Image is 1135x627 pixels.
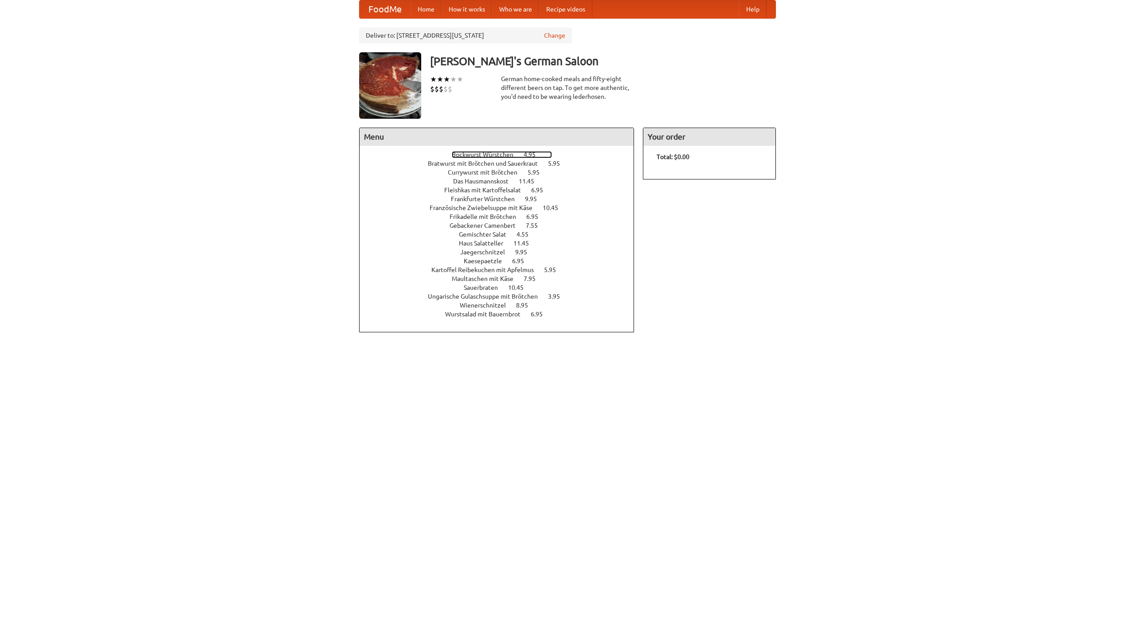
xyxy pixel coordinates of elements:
[519,178,543,185] span: 11.45
[439,84,443,94] li: $
[459,231,545,238] a: Gemischter Salat 4.55
[444,187,530,194] span: Fleishkas mit Kartoffelsalat
[524,275,544,282] span: 7.95
[359,27,572,43] div: Deliver to: [STREET_ADDRESS][US_STATE]
[531,311,552,318] span: 6.95
[448,84,452,94] li: $
[452,151,552,158] a: Bockwurst Würstchen 4.95
[539,0,592,18] a: Recipe videos
[451,195,524,203] span: Frankfurter Würstchen
[428,293,547,300] span: Ungarische Gulaschsuppe mit Brötchen
[445,311,529,318] span: Wurstsalad mit Bauernbrot
[526,213,547,220] span: 6.95
[459,240,545,247] a: Haus Salatteller 11.45
[464,284,507,291] span: Sauerbraten
[544,31,565,40] a: Change
[460,302,544,309] a: Wienerschnitzel 8.95
[443,84,448,94] li: $
[434,84,439,94] li: $
[525,195,546,203] span: 9.95
[528,169,548,176] span: 5.95
[430,74,437,84] li: ★
[464,257,540,265] a: Kaesepaetzle 6.95
[450,222,524,229] span: Gebackener Camenbert
[508,284,532,291] span: 10.45
[450,213,555,220] a: Frikadelle mit Brötchen 6.95
[442,0,492,18] a: How it works
[643,128,775,146] h4: Your order
[452,151,522,158] span: Bockwurst Würstchen
[430,204,575,211] a: Französische Zwiebelsuppe mit Käse 10.45
[543,204,567,211] span: 10.45
[430,204,541,211] span: Französische Zwiebelsuppe mit Käse
[459,231,515,238] span: Gemischter Salat
[524,151,544,158] span: 4.95
[453,178,517,185] span: Das Hausmannskost
[450,222,554,229] a: Gebackener Camenbert 7.55
[460,302,515,309] span: Wienerschnitzel
[411,0,442,18] a: Home
[431,266,572,273] a: Kartoffel Reibekuchen mit Apfelmus 5.95
[360,128,634,146] h4: Menu
[526,222,547,229] span: 7.55
[444,187,560,194] a: Fleishkas mit Kartoffelsalat 6.95
[437,74,443,84] li: ★
[443,74,450,84] li: ★
[464,284,540,291] a: Sauerbraten 10.45
[501,74,634,101] div: German home-cooked meals and fifty-eight different beers on tap. To get more authentic, you'd nee...
[460,249,514,256] span: Jaegerschnitzel
[657,153,689,160] b: Total: $0.00
[428,293,576,300] a: Ungarische Gulaschsuppe mit Brötchen 3.95
[516,302,537,309] span: 8.95
[428,160,547,167] span: Bratwurst mit Brötchen und Sauerkraut
[452,275,522,282] span: Maultaschen mit Käse
[544,266,565,273] span: 5.95
[430,52,776,70] h3: [PERSON_NAME]'s German Saloon
[548,160,569,167] span: 5.95
[452,275,552,282] a: Maultaschen mit Käse 7.95
[513,240,538,247] span: 11.45
[428,160,576,167] a: Bratwurst mit Brötchen und Sauerkraut 5.95
[445,311,559,318] a: Wurstsalad mit Bauernbrot 6.95
[448,169,526,176] span: Currywurst mit Brötchen
[457,74,463,84] li: ★
[512,257,533,265] span: 6.95
[492,0,539,18] a: Who we are
[517,231,537,238] span: 4.55
[450,74,457,84] li: ★
[430,84,434,94] li: $
[548,293,569,300] span: 3.95
[359,52,421,119] img: angular.jpg
[515,249,536,256] span: 9.95
[460,249,544,256] a: Jaegerschnitzel 9.95
[450,213,525,220] span: Frikadelle mit Brötchen
[464,257,511,265] span: Kaesepaetzle
[360,0,411,18] a: FoodMe
[459,240,512,247] span: Haus Salatteller
[739,0,767,18] a: Help
[451,195,553,203] a: Frankfurter Würstchen 9.95
[531,187,552,194] span: 6.95
[453,178,551,185] a: Das Hausmannskost 11.45
[431,266,543,273] span: Kartoffel Reibekuchen mit Apfelmus
[448,169,556,176] a: Currywurst mit Brötchen 5.95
